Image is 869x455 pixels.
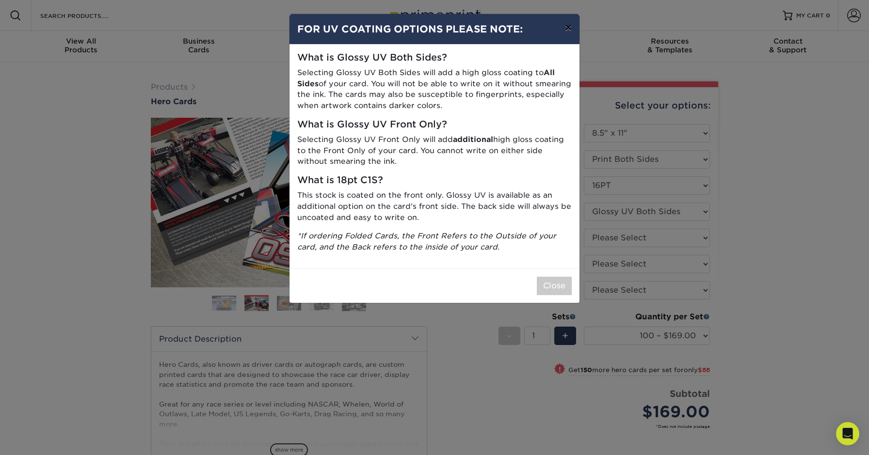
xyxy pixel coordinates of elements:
button: × [557,14,579,41]
strong: All Sides [297,68,555,88]
p: Selecting Glossy UV Front Only will add high gloss coating to the Front Only of your card. You ca... [297,134,572,167]
strong: additional [453,135,493,144]
h5: What is Glossy UV Both Sides? [297,52,572,63]
p: Selecting Glossy UV Both Sides will add a high gloss coating to of your card. You will not be abl... [297,67,572,111]
h5: What is 18pt C1S? [297,175,572,186]
i: *If ordering Folded Cards, the Front Refers to the Outside of your card, and the Back refers to t... [297,231,556,251]
button: Close [537,277,572,295]
p: This stock is coated on the front only. Glossy UV is available as an additional option on the car... [297,190,572,223]
div: Open Intercom Messenger [836,422,859,445]
h4: FOR UV COATING OPTIONS PLEASE NOTE: [297,22,572,36]
h5: What is Glossy UV Front Only? [297,119,572,130]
